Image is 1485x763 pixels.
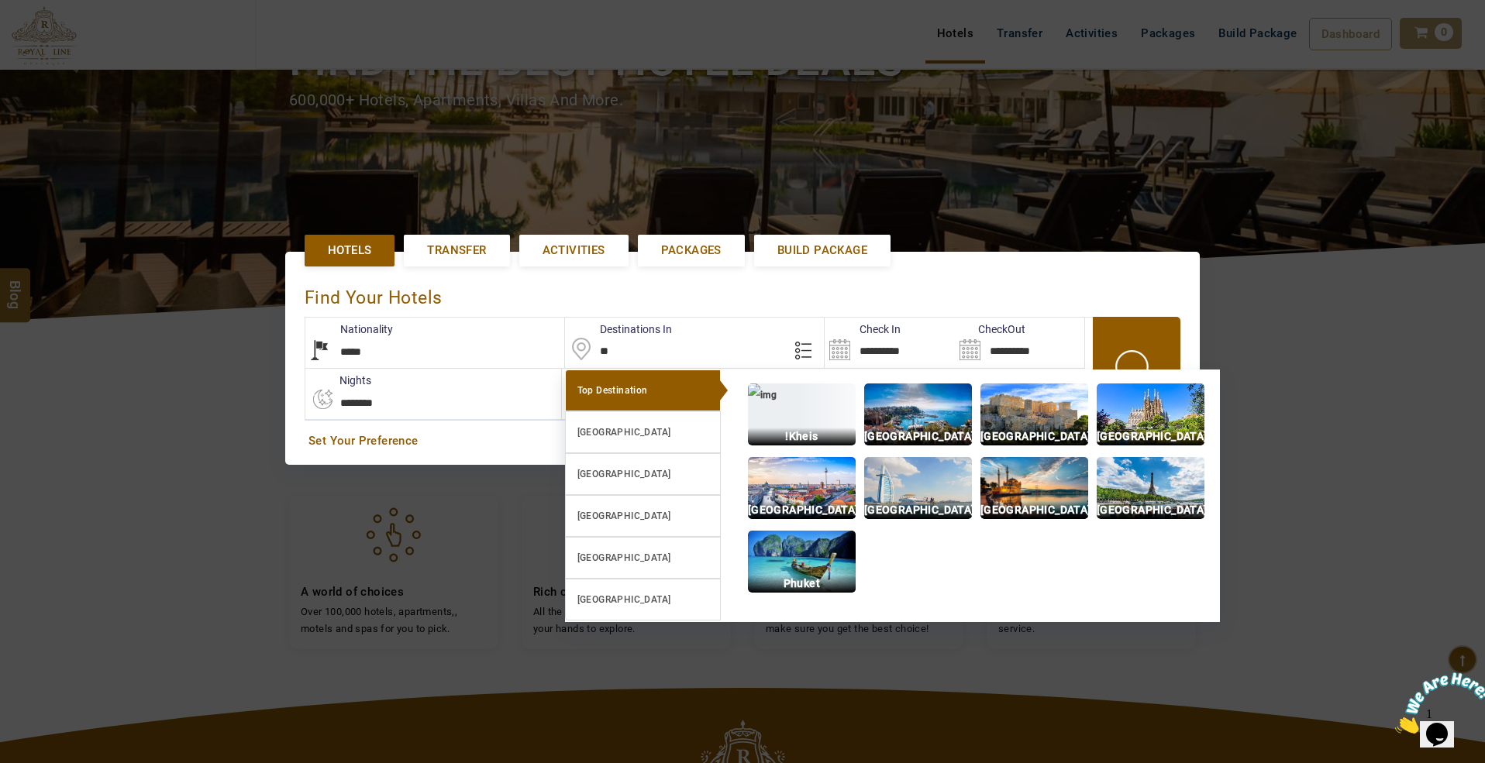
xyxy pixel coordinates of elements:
[577,385,648,396] b: Top Destination
[748,457,856,519] img: img
[305,373,371,388] label: nights
[404,235,509,266] a: Transfer
[565,411,721,453] a: [GEOGRAPHIC_DATA]
[980,428,1088,445] p: [GEOGRAPHIC_DATA]
[562,373,631,388] label: Rooms
[1097,428,1204,445] p: [GEOGRAPHIC_DATA]
[748,501,856,519] p: [GEOGRAPHIC_DATA]
[565,537,721,579] a: [GEOGRAPHIC_DATA]
[777,242,867,259] span: Build Package
[864,383,972,445] img: img
[328,242,371,259] span: Hotels
[427,242,486,259] span: Transfer
[6,6,102,67] img: Chat attention grabber
[1389,666,1485,740] iframe: chat widget
[864,501,972,519] p: [GEOGRAPHIC_DATA]
[638,235,745,266] a: Packages
[577,469,671,479] b: [GEOGRAPHIC_DATA]
[543,242,605,259] span: Activities
[1097,383,1204,445] img: img
[754,235,891,266] a: Build Package
[305,321,393,337] label: Nationality
[305,235,395,266] a: Hotels
[577,594,671,605] b: [GEOGRAPHIC_DATA]
[565,453,721,495] a: [GEOGRAPHIC_DATA]
[748,428,856,445] p: !Kheis
[748,383,856,445] img: img
[1097,501,1204,519] p: [GEOGRAPHIC_DATA]
[825,318,954,368] input: Search
[305,271,1180,317] div: Find Your Hotels
[577,552,671,563] b: [GEOGRAPHIC_DATA]
[748,531,856,593] img: img
[565,579,721,620] a: [GEOGRAPHIC_DATA]
[864,457,972,519] img: img
[565,321,672,337] label: Destinations In
[565,495,721,537] a: [GEOGRAPHIC_DATA]
[748,575,856,593] p: Phuket
[825,321,901,337] label: Check In
[980,457,1088,519] img: img
[565,369,721,411] a: Top Destination
[6,6,12,19] span: 1
[955,321,1025,337] label: CheckOut
[661,242,722,259] span: Packages
[308,433,1177,449] a: Set Your Preference
[980,501,1088,519] p: [GEOGRAPHIC_DATA]
[980,383,1088,445] img: img
[577,427,671,438] b: [GEOGRAPHIC_DATA]
[864,428,972,445] p: [GEOGRAPHIC_DATA]
[519,235,629,266] a: Activities
[577,510,671,521] b: [GEOGRAPHIC_DATA]
[955,318,1084,368] input: Search
[1097,457,1204,519] img: img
